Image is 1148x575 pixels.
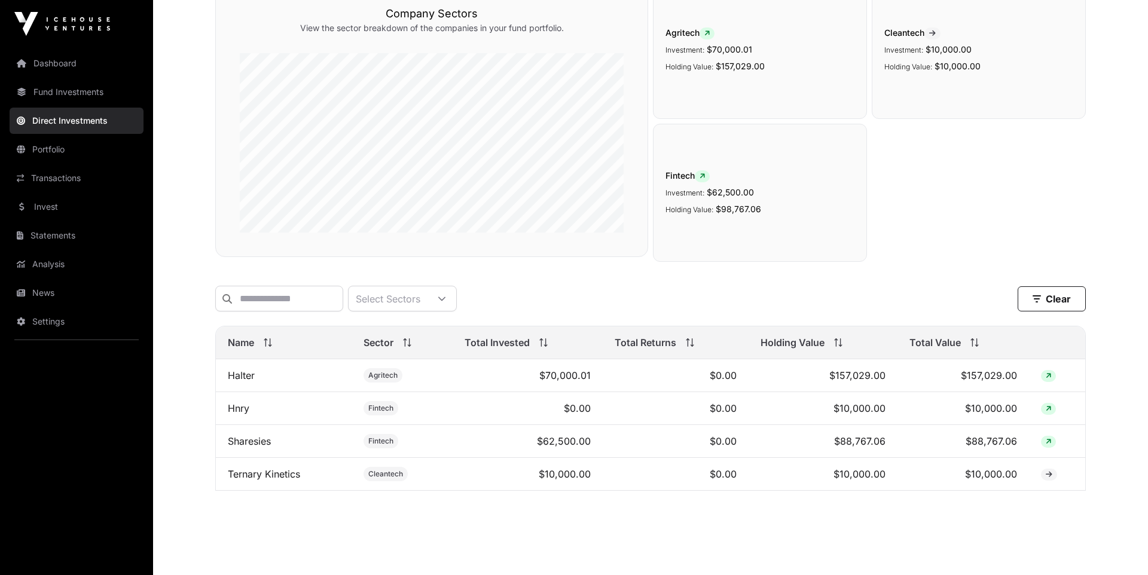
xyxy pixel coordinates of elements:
[14,12,110,36] img: Icehouse Ventures Logo
[749,392,897,425] td: $10,000.00
[228,468,300,480] a: Ternary Kinetics
[1018,286,1086,311] button: Clear
[897,392,1029,425] td: $10,000.00
[603,392,749,425] td: $0.00
[10,280,143,306] a: News
[615,335,676,350] span: Total Returns
[368,436,393,446] span: Fintech
[10,50,143,77] a: Dashboard
[665,188,704,197] span: Investment:
[368,371,398,380] span: Agritech
[453,392,603,425] td: $0.00
[665,205,713,214] span: Holding Value:
[935,61,981,71] span: $10,000.00
[707,44,752,54] span: $70,000.01
[665,27,854,39] span: Agritech
[884,45,923,54] span: Investment:
[749,425,897,458] td: $88,767.06
[10,251,143,277] a: Analysis
[228,335,254,350] span: Name
[716,204,761,214] span: $98,767.06
[665,62,713,71] span: Holding Value:
[897,359,1029,392] td: $157,029.00
[749,458,897,491] td: $10,000.00
[603,359,749,392] td: $0.00
[10,108,143,134] a: Direct Investments
[240,5,624,22] h3: Company Sectors
[364,335,393,350] span: Sector
[603,458,749,491] td: $0.00
[349,286,428,311] div: Select Sectors
[884,62,932,71] span: Holding Value:
[368,403,393,413] span: Fintech
[665,45,704,54] span: Investment:
[884,27,1073,39] span: Cleantech
[926,44,972,54] span: $10,000.00
[10,194,143,220] a: Invest
[10,165,143,191] a: Transactions
[897,458,1029,491] td: $10,000.00
[707,187,754,197] span: $62,500.00
[240,22,624,34] p: View the sector breakdown of the companies in your fund portfolio.
[368,469,403,479] span: Cleantech
[10,79,143,105] a: Fund Investments
[453,458,603,491] td: $10,000.00
[228,369,255,381] a: Halter
[10,308,143,335] a: Settings
[10,136,143,163] a: Portfolio
[465,335,530,350] span: Total Invested
[665,170,854,182] span: Fintech
[909,335,961,350] span: Total Value
[716,61,765,71] span: $157,029.00
[228,402,249,414] a: Hnry
[897,425,1029,458] td: $88,767.06
[1088,518,1148,575] iframe: Chat Widget
[228,435,271,447] a: Sharesies
[761,335,825,350] span: Holding Value
[749,359,897,392] td: $157,029.00
[603,425,749,458] td: $0.00
[10,222,143,249] a: Statements
[453,359,603,392] td: $70,000.01
[453,425,603,458] td: $62,500.00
